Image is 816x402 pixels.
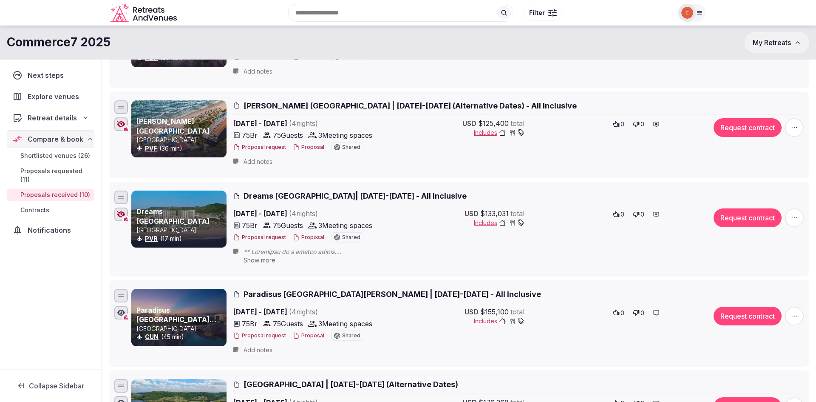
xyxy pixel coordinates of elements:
span: USD [462,118,476,128]
button: Includes [474,128,524,137]
span: [DATE] - [DATE] [233,307,383,317]
h1: Commerce7 2025 [7,34,110,51]
span: $125,400 [478,118,509,128]
span: 75 Br [242,220,258,231]
span: 75 Br [242,319,258,329]
span: Filter [529,9,545,17]
span: 0 [640,210,644,219]
span: Notifications [28,225,74,235]
button: 0 [610,208,627,220]
button: Proposal request [233,144,286,151]
span: Shortlisted venues (26) [20,151,90,160]
span: total [510,307,524,317]
span: ( 4 night s ) [289,119,318,128]
span: USD [465,208,479,219]
span: $155,100 [480,307,509,317]
a: CUN [145,333,159,340]
div: (17 min) [136,234,225,243]
span: Paradisus [GEOGRAPHIC_DATA][PERSON_NAME] | [DATE]-[DATE] - All Inclusive [244,289,541,299]
a: Paradisus [GEOGRAPHIC_DATA][PERSON_NAME] - [GEOGRAPHIC_DATA] [136,306,216,343]
span: Add notes [244,157,272,166]
a: Shortlisted venues (26) [7,150,94,162]
span: 3 Meeting spaces [318,220,372,231]
a: Contracts [7,204,94,216]
button: Request contract [714,307,782,325]
a: Explore venues [7,88,94,105]
a: [PERSON_NAME] [GEOGRAPHIC_DATA] [136,117,210,135]
span: Retreat details [28,113,77,123]
span: Explore venues [28,91,82,102]
a: PVR [145,235,158,242]
span: 3 Meeting spaces [318,130,372,140]
button: Request contract [714,118,782,137]
span: 0 [620,309,624,317]
span: Next steps [28,70,67,80]
button: 0 [610,307,627,319]
span: 0 [620,210,624,219]
span: [DATE] - [DATE] [233,118,383,128]
button: 0 [610,118,627,130]
button: My Retreats [745,32,809,53]
button: Proposal request [233,332,286,339]
a: Notifications [7,221,94,239]
div: (45 min) [136,333,225,341]
button: Proposal [293,234,324,241]
button: Includes [474,317,524,325]
span: ( 4 night s ) [289,209,318,218]
span: Shared [342,235,360,240]
span: Collapse Sidebar [29,382,84,390]
a: Dreams [GEOGRAPHIC_DATA] [136,207,210,225]
span: Dreams [GEOGRAPHIC_DATA]| [DATE]-[DATE] - All Inclusive [244,191,467,201]
span: $133,031 [480,208,509,219]
span: Proposals received (10) [20,191,90,199]
span: 0 [640,120,644,128]
span: 3 Meeting spaces [318,319,372,329]
button: 0 [630,208,647,220]
span: total [510,118,524,128]
span: ** Loremipsu do s ametco adipis. ELI SEDDOE TEMPO INC UTLABOREE DOLOREMAG: • Ali enim ad min veni... [244,248,574,256]
span: 0 [620,120,624,128]
span: 75 Br [242,130,258,140]
button: Filter [524,5,562,21]
span: Shared [342,145,360,150]
span: Compare & book [28,134,83,144]
a: Next steps [7,66,94,84]
a: Proposals received (10) [7,189,94,201]
span: 75 Guests [273,130,303,140]
span: [GEOGRAPHIC_DATA] | [DATE]-[DATE] (Alternative Dates) [244,379,458,390]
span: Contracts [20,206,49,214]
span: [DATE] - [DATE] [233,208,383,219]
p: [GEOGRAPHIC_DATA] [136,226,225,234]
button: PVR [145,234,158,243]
div: (36 min) [136,144,225,153]
span: Show more [244,257,275,264]
a: Visit the homepage [110,3,178,23]
button: PVF [145,144,157,153]
span: 0 [640,309,644,317]
button: Proposal [293,144,324,151]
p: [GEOGRAPHIC_DATA] [136,325,225,333]
button: 0 [630,307,647,319]
a: Proposals requested (11) [7,165,94,185]
button: 0 [630,118,647,130]
p: [GEOGRAPHIC_DATA] [136,136,225,144]
span: USD [465,307,479,317]
span: My Retreats [753,38,791,47]
span: Shared [342,333,360,338]
span: [PERSON_NAME] [GEOGRAPHIC_DATA] | [DATE]-[DATE] (Alternative Dates) - All Inclusive [244,100,577,111]
button: Request contract [714,208,782,227]
button: Collapse Sidebar [7,376,94,395]
span: Proposals requested (11) [20,167,91,184]
a: PVF [145,145,157,152]
span: total [510,208,524,219]
span: 75 Guests [273,220,303,231]
svg: Retreats and Venues company logo [110,3,178,23]
img: Catalina [681,7,693,19]
span: Add notes [244,67,272,76]
button: Proposal request [233,234,286,241]
button: Includes [474,219,524,227]
button: CUN [145,333,159,341]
